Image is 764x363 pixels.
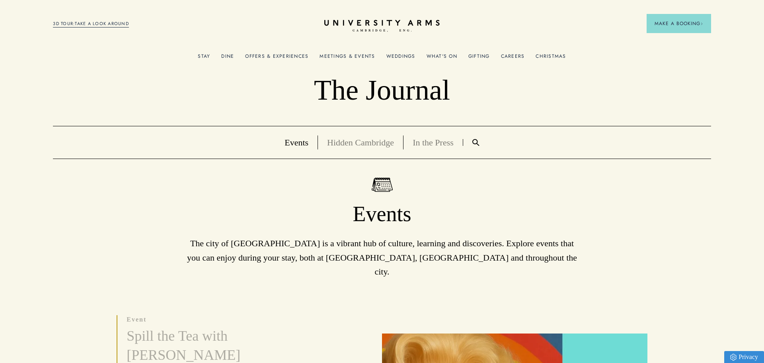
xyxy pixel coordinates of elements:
a: Hidden Cambridge [327,137,394,147]
a: 3D TOUR:TAKE A LOOK AROUND [53,20,129,27]
img: Events [372,177,393,192]
p: The Journal [53,73,711,108]
h1: Events [53,201,711,228]
p: event [127,315,309,324]
a: Weddings [386,53,415,64]
a: Careers [501,53,525,64]
a: Gifting [468,53,490,64]
p: The city of [GEOGRAPHIC_DATA] is a vibrant hub of culture, learning and discoveries. Explore even... [183,236,581,279]
a: Meetings & Events [320,53,375,64]
a: Christmas [536,53,566,64]
img: Search [472,139,479,146]
a: Dine [221,53,234,64]
img: Privacy [730,354,737,361]
a: What's On [427,53,457,64]
a: Privacy [724,351,764,363]
a: Search [463,139,489,146]
button: Make a BookingArrow icon [647,14,711,33]
a: Events [285,137,308,147]
span: Make a Booking [655,20,703,27]
a: Offers & Experiences [245,53,308,64]
a: In the Press [413,137,454,147]
a: Home [324,20,440,32]
a: Stay [198,53,210,64]
img: Arrow icon [700,22,703,25]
